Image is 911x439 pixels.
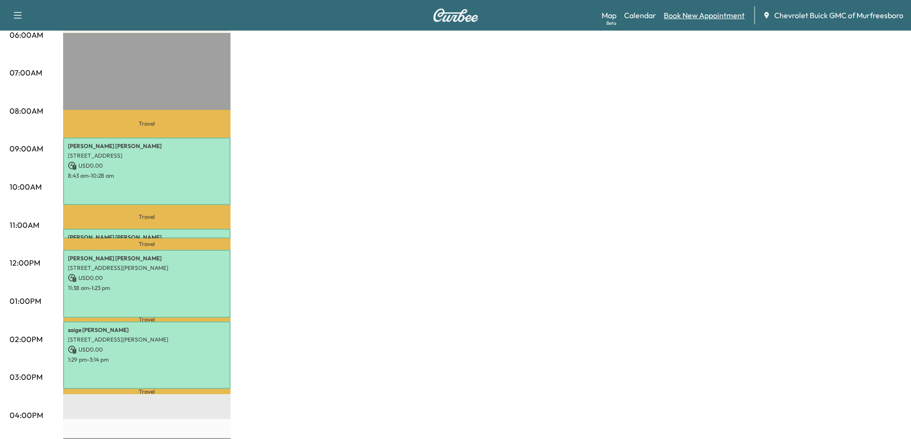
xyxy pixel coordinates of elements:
[68,172,226,180] p: 8:43 am - 10:28 am
[68,336,226,343] p: [STREET_ADDRESS][PERSON_NAME]
[68,326,226,334] p: saige [PERSON_NAME]
[606,20,616,27] div: Beta
[63,205,230,229] p: Travel
[63,238,230,250] p: Travel
[10,105,43,117] p: 08:00AM
[602,10,616,21] a: MapBeta
[63,110,230,138] p: Travel
[68,255,226,262] p: [PERSON_NAME] [PERSON_NAME]
[10,181,42,193] p: 10:00AM
[10,143,43,154] p: 09:00AM
[664,10,745,21] a: Book New Appointment
[10,257,40,268] p: 12:00PM
[10,295,41,307] p: 01:00PM
[10,219,39,231] p: 11:00AM
[624,10,656,21] a: Calendar
[10,29,43,41] p: 06:00AM
[68,264,226,272] p: [STREET_ADDRESS][PERSON_NAME]
[10,371,43,383] p: 03:00PM
[433,9,479,22] img: Curbee Logo
[10,409,43,421] p: 04:00PM
[68,152,226,160] p: [STREET_ADDRESS]
[68,274,226,282] p: USD 0.00
[63,318,230,321] p: Travel
[10,67,42,78] p: 07:00AM
[68,161,226,170] p: USD 0.00
[68,345,226,354] p: USD 0.00
[774,10,903,21] span: Chevrolet Buick GMC of Murfreesboro
[68,284,226,292] p: 11:38 am - 1:23 pm
[68,234,226,241] p: [PERSON_NAME] [PERSON_NAME]
[68,142,226,150] p: [PERSON_NAME] [PERSON_NAME]
[63,389,230,394] p: Travel
[10,333,43,345] p: 02:00PM
[68,356,226,364] p: 1:29 pm - 3:14 pm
